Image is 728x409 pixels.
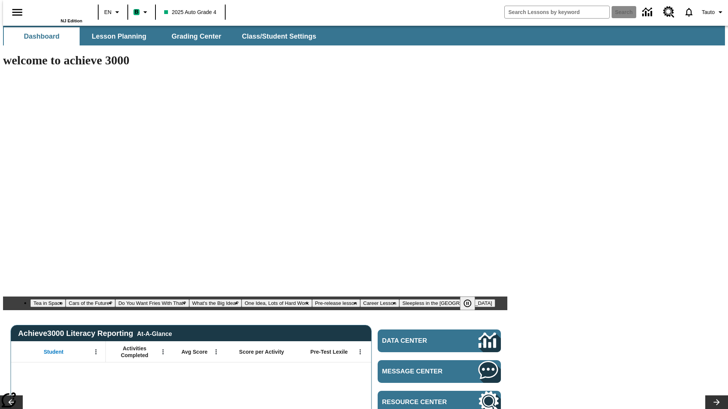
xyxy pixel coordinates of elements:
[130,5,153,19] button: Boost Class color is mint green. Change class color
[6,1,28,23] button: Open side menu
[378,329,501,352] a: Data Center
[4,27,80,45] button: Dashboard
[101,5,125,19] button: Language: EN, Select a language
[382,337,453,345] span: Data Center
[44,348,63,355] span: Student
[382,368,456,375] span: Message Center
[18,329,172,338] span: Achieve3000 Literacy Reporting
[638,2,659,23] a: Data Center
[360,299,399,307] button: Slide 7 Career Lesson
[104,8,111,16] span: EN
[90,346,102,357] button: Open Menu
[242,299,312,307] button: Slide 5 One Idea, Lots of Hard Work
[505,6,609,18] input: search field
[137,329,172,337] div: At-A-Glance
[705,395,728,409] button: Lesson carousel, Next
[189,299,242,307] button: Slide 4 What's the Big Idea?
[242,32,316,41] span: Class/Student Settings
[92,32,146,41] span: Lesson Planning
[30,299,66,307] button: Slide 1 Tea in Space
[157,346,169,357] button: Open Menu
[135,7,138,17] span: B
[181,348,207,355] span: Avg Score
[378,360,501,383] a: Message Center
[355,346,366,357] button: Open Menu
[702,8,715,16] span: Tauto
[110,345,160,359] span: Activities Completed
[3,53,507,67] h1: welcome to achieve 3000
[239,348,284,355] span: Score per Activity
[460,297,483,310] div: Pause
[24,32,60,41] span: Dashboard
[33,3,82,19] a: Home
[33,3,82,23] div: Home
[699,5,728,19] button: Profile/Settings
[164,8,217,16] span: 2025 Auto Grade 4
[312,299,360,307] button: Slide 6 Pre-release lesson
[115,299,189,307] button: Slide 3 Do You Want Fries With That?
[3,27,323,45] div: SubNavbar
[311,348,348,355] span: Pre-Test Lexile
[399,299,495,307] button: Slide 8 Sleepless in the Animal Kingdom
[210,346,222,357] button: Open Menu
[3,26,725,45] div: SubNavbar
[236,27,322,45] button: Class/Student Settings
[171,32,221,41] span: Grading Center
[158,27,234,45] button: Grading Center
[679,2,699,22] a: Notifications
[81,27,157,45] button: Lesson Planning
[460,297,475,310] button: Pause
[61,19,82,23] span: NJ Edition
[66,299,115,307] button: Slide 2 Cars of the Future?
[382,398,456,406] span: Resource Center
[659,2,679,22] a: Resource Center, Will open in new tab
